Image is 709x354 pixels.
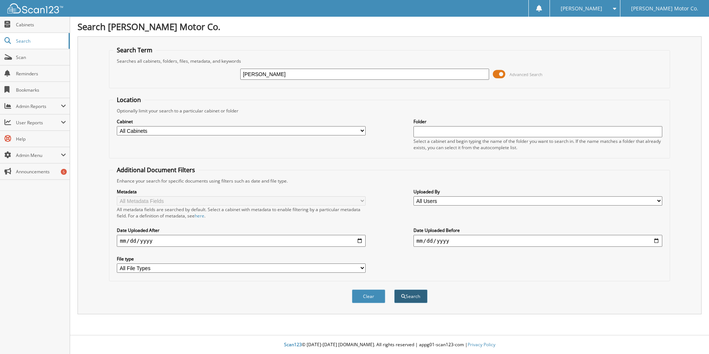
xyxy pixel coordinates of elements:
[70,336,709,354] div: © [DATE]-[DATE] [DOMAIN_NAME]. All rights reserved | appg01-scan123-com |
[16,103,61,109] span: Admin Reports
[16,119,61,126] span: User Reports
[117,118,366,125] label: Cabinet
[113,108,666,114] div: Optionally limit your search to a particular cabinet or folder
[113,96,145,104] legend: Location
[510,72,543,77] span: Advanced Search
[631,6,698,11] span: [PERSON_NAME] Motor Co.
[78,20,702,33] h1: Search [PERSON_NAME] Motor Co.
[117,256,366,262] label: File type
[16,87,66,93] span: Bookmarks
[113,58,666,64] div: Searches all cabinets, folders, files, metadata, and keywords
[16,38,65,44] span: Search
[16,71,66,77] span: Reminders
[7,3,63,13] img: scan123-logo-white.svg
[16,22,66,28] span: Cabinets
[117,235,366,247] input: start
[113,178,666,184] div: Enhance your search for specific documents using filters such as date and file type.
[561,6,602,11] span: [PERSON_NAME]
[413,227,662,233] label: Date Uploaded Before
[117,189,366,195] label: Metadata
[117,227,366,233] label: Date Uploaded After
[61,169,67,175] div: 5
[413,189,662,195] label: Uploaded By
[16,152,61,158] span: Admin Menu
[672,318,709,354] iframe: Chat Widget
[394,289,428,303] button: Search
[117,206,366,219] div: All metadata fields are searched by default. Select a cabinet with metadata to enable filtering b...
[195,213,204,219] a: here
[16,54,66,60] span: Scan
[413,118,662,125] label: Folder
[113,166,199,174] legend: Additional Document Filters
[16,136,66,142] span: Help
[413,138,662,151] div: Select a cabinet and begin typing the name of the folder you want to search in. If the name match...
[113,46,156,54] legend: Search Term
[352,289,385,303] button: Clear
[16,168,66,175] span: Announcements
[413,235,662,247] input: end
[468,341,495,348] a: Privacy Policy
[284,341,302,348] span: Scan123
